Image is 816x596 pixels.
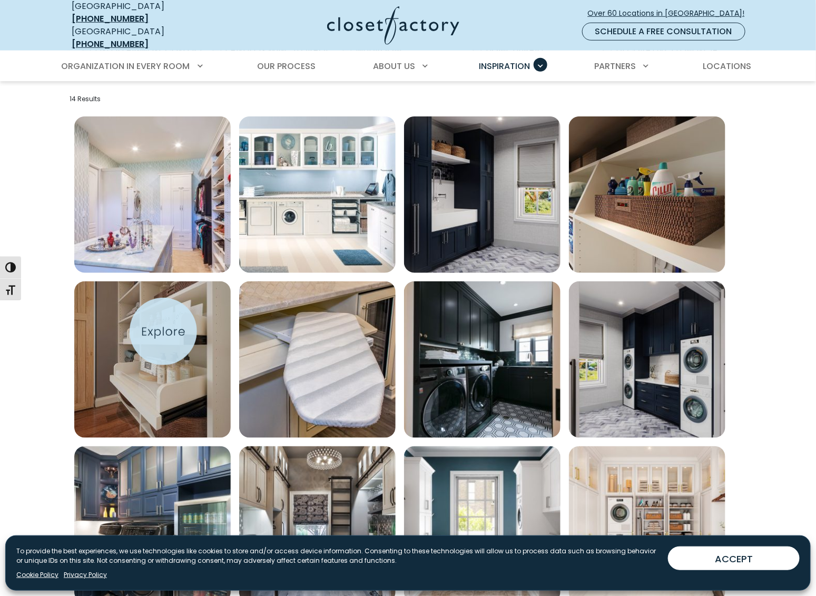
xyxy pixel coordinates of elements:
[62,60,190,72] span: Organization in Every Room
[70,94,746,104] p: 14 Results
[703,60,751,72] span: Locations
[74,281,231,438] img: Pull-out shelves with curved Lucite face
[373,60,415,72] span: About Us
[16,546,660,565] p: To provide the best experiences, we use technologies like cookies to store and/or access device i...
[239,281,396,438] a: Open inspiration gallery to preview enlarged image
[404,116,561,273] img: Full height cabinetry with built-in laundry sink and open shelving for woven baskets.
[239,281,396,438] img: Ironing board behind door
[404,281,561,438] a: Open inspiration gallery to preview enlarged image
[72,25,225,51] div: [GEOGRAPHIC_DATA]
[257,60,316,72] span: Our Process
[569,281,725,438] a: Open inspiration gallery to preview enlarged image
[587,4,754,23] a: Over 60 Locations in [GEOGRAPHIC_DATA]!
[327,6,459,45] img: Closet Factory Logo
[404,281,561,438] img: Custom laundry room with black high gloss cabinetry and laundry sink
[569,116,725,273] img: Angle back top shelf for easy access behind headers
[479,60,530,72] span: Inspiration
[72,38,149,50] a: [PHONE_NUMBER]
[239,116,396,273] img: Custom laundry room cabinetry with glass door fronts, pull-out wire baskets, hanging rods, integr...
[569,281,725,438] img: Laundry room with dual washer and dryer with folding station and dark blue upper cabinetry
[668,546,800,570] button: ACCEPT
[74,281,231,438] a: Open inspiration gallery to preview enlarged image
[582,23,745,41] a: Schedule a Free Consultation
[588,8,753,19] span: Over 60 Locations in [GEOGRAPHIC_DATA]!
[74,116,231,273] img: Stacked washer & dryer inside walk-in closet with custom cabinetry and shelving.
[569,116,725,273] a: Open inspiration gallery to preview enlarged image
[594,60,636,72] span: Partners
[239,116,396,273] a: Open inspiration gallery to preview enlarged image
[64,570,107,580] a: Privacy Policy
[16,570,58,580] a: Cookie Policy
[404,116,561,273] a: Open inspiration gallery to preview enlarged image
[54,52,762,81] nav: Primary Menu
[72,13,149,25] a: [PHONE_NUMBER]
[74,116,231,273] a: Open inspiration gallery to preview enlarged image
